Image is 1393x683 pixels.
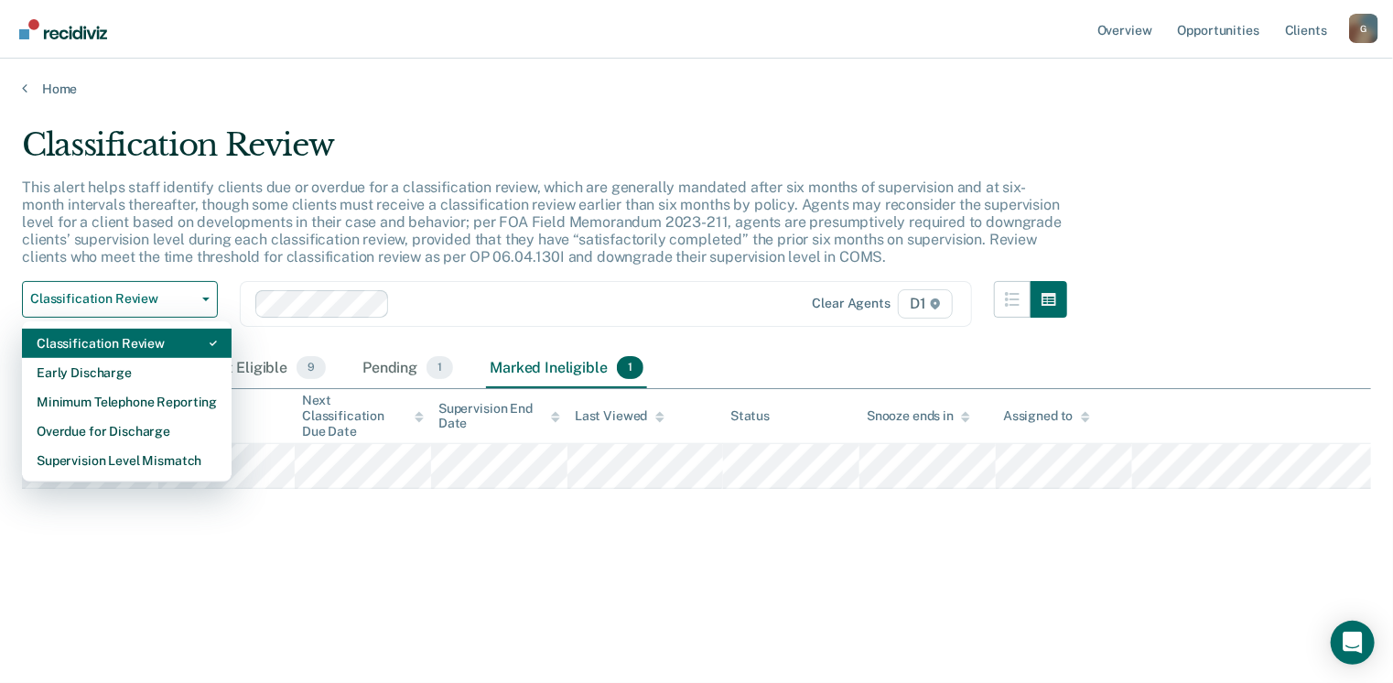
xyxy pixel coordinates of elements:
[438,401,560,432] div: Supervision End Date
[37,387,217,417] div: Minimum Telephone Reporting
[37,417,217,446] div: Overdue for Discharge
[22,126,1067,179] div: Classification Review
[867,408,970,424] div: Snooze ends in
[617,356,643,380] span: 1
[427,356,453,380] span: 1
[575,408,664,424] div: Last Viewed
[22,81,1371,97] a: Home
[1331,621,1375,665] div: Open Intercom Messenger
[37,358,217,387] div: Early Discharge
[898,289,953,319] span: D1
[297,356,326,380] span: 9
[1349,14,1378,43] button: Profile dropdown button
[1349,14,1378,43] div: G
[30,291,195,307] span: Classification Review
[486,349,647,389] div: Marked Ineligible1
[1003,408,1089,424] div: Assigned to
[19,19,107,39] img: Recidiviz
[37,329,217,358] div: Classification Review
[22,179,1062,266] p: This alert helps staff identify clients due or overdue for a classification review, which are gen...
[181,349,329,389] div: Almost Eligible9
[813,296,891,311] div: Clear agents
[302,393,424,439] div: Next Classification Due Date
[22,281,218,318] button: Classification Review
[359,349,457,389] div: Pending1
[730,408,770,424] div: Status
[37,446,217,475] div: Supervision Level Mismatch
